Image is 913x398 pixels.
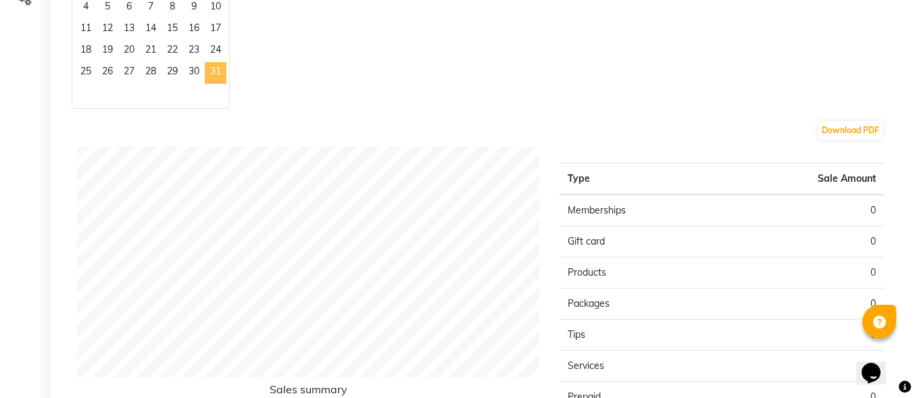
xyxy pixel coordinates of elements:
[118,62,140,84] span: 27
[560,164,722,195] th: Type
[722,226,884,257] td: 0
[560,351,722,382] td: Services
[560,226,722,257] td: Gift card
[97,41,118,62] span: 19
[856,344,899,384] iframe: chat widget
[97,62,118,84] div: Tuesday, August 26, 2025
[97,41,118,62] div: Tuesday, August 19, 2025
[75,41,97,62] div: Monday, August 18, 2025
[75,19,97,41] span: 11
[75,62,97,84] span: 25
[722,195,884,226] td: 0
[118,62,140,84] div: Wednesday, August 27, 2025
[183,19,205,41] span: 16
[560,195,722,226] td: Memberships
[205,41,226,62] div: Sunday, August 24, 2025
[205,19,226,41] div: Sunday, August 17, 2025
[75,41,97,62] span: 18
[140,62,162,84] div: Thursday, August 28, 2025
[205,62,226,84] span: 31
[183,19,205,41] div: Saturday, August 16, 2025
[183,41,205,62] div: Saturday, August 23, 2025
[560,257,722,289] td: Products
[140,62,162,84] span: 28
[205,41,226,62] span: 24
[162,19,183,41] span: 15
[183,41,205,62] span: 23
[140,41,162,62] span: 21
[722,164,884,195] th: Sale Amount
[75,62,97,84] div: Monday, August 25, 2025
[162,62,183,84] div: Friday, August 29, 2025
[97,19,118,41] span: 12
[722,257,884,289] td: 0
[75,19,97,41] div: Monday, August 11, 2025
[818,121,883,140] button: Download PDF
[162,41,183,62] span: 22
[118,41,140,62] div: Wednesday, August 20, 2025
[118,19,140,41] div: Wednesday, August 13, 2025
[140,19,162,41] div: Thursday, August 14, 2025
[722,289,884,320] td: 0
[205,19,226,41] span: 17
[560,320,722,351] td: Tips
[162,19,183,41] div: Friday, August 15, 2025
[140,19,162,41] span: 14
[183,62,205,84] div: Saturday, August 30, 2025
[162,41,183,62] div: Friday, August 22, 2025
[162,62,183,84] span: 29
[97,19,118,41] div: Tuesday, August 12, 2025
[722,320,884,351] td: 0
[97,62,118,84] span: 26
[140,41,162,62] div: Thursday, August 21, 2025
[118,41,140,62] span: 20
[183,62,205,84] span: 30
[118,19,140,41] span: 13
[205,62,226,84] div: Sunday, August 31, 2025
[560,289,722,320] td: Packages
[722,351,884,382] td: 0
